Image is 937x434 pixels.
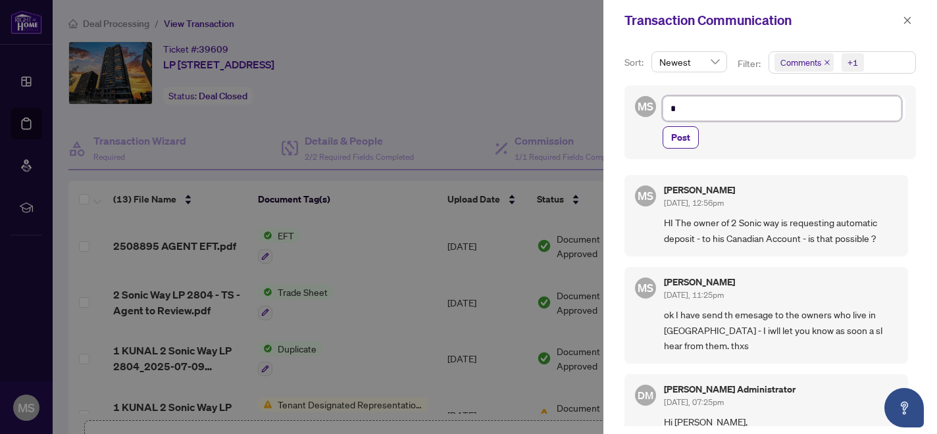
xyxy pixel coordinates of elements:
div: Transaction Communication [624,11,899,30]
h5: [PERSON_NAME] Administrator [664,385,796,394]
span: [DATE], 12:56pm [664,198,724,208]
span: Newest [659,52,719,72]
span: close [824,59,830,66]
div: +1 [848,56,858,69]
span: [DATE], 11:25pm [664,290,724,300]
span: Comments [780,56,821,69]
span: ok I have send th emesage to the owners who live in [GEOGRAPHIC_DATA] - I iwll let you know as so... [664,307,898,353]
h5: [PERSON_NAME] [664,185,735,195]
button: Open asap [884,388,924,427]
p: Sort: [624,55,646,70]
span: MS [638,187,653,205]
span: Post [671,127,690,148]
span: MS [638,98,653,115]
span: Comments [774,53,834,72]
span: DM [638,387,653,403]
p: Filter: [738,57,763,71]
h5: [PERSON_NAME] [664,277,735,287]
button: Post [663,126,699,149]
span: [DATE], 07:25pm [664,397,724,407]
span: HI The owner of 2 Sonic way is requesting automatic deposit - to his Canadian Account - is that p... [664,215,898,246]
span: MS [638,279,653,297]
span: close [903,16,912,25]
